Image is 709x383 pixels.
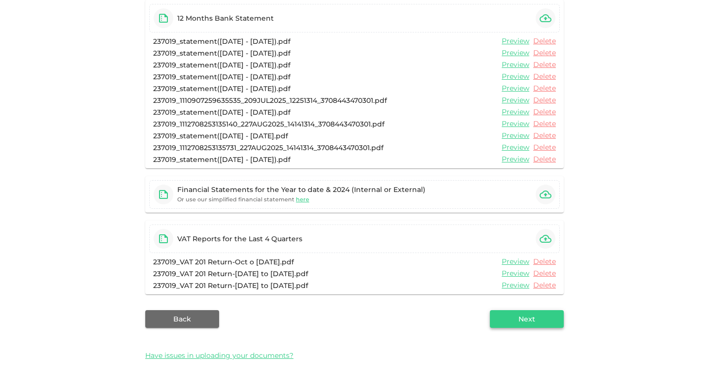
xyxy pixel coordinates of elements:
a: Delete [533,96,556,105]
a: Delete [533,155,556,164]
div: 237019_statement([DATE] - [DATE]).pdf [153,155,290,164]
a: Preview [502,48,529,58]
div: Financial Statements for the Year to date & 2024 (Internal or External) [177,185,425,194]
a: Preview [502,257,529,266]
div: 237019_VAT 201 Return-[DATE] to [DATE].pdf [153,269,308,279]
div: 12 Months Bank Statement [177,13,274,23]
div: 237019_statement([DATE] - [DATE]).pdf [153,48,290,58]
a: Delete [533,36,556,46]
a: Preview [502,131,529,140]
a: Preview [502,107,529,117]
a: Delete [533,119,556,128]
a: Preview [502,96,529,105]
a: Preview [502,84,529,93]
a: Delete [533,107,556,117]
div: 237019_1112708253135140_227AUG2025_14141314_3708443470301.pdf [153,119,385,129]
button: Back [145,310,219,328]
div: 237019_statement([DATE] - [DATE]).pdf [153,107,290,117]
span: Have issues in uploading your documents? [145,351,293,361]
div: 237019_VAT 201 Return-[DATE] to [DATE].pdf [153,281,308,290]
a: Delete [533,257,556,266]
a: Preview [502,36,529,46]
a: Delete [533,60,556,69]
a: Delete [533,281,556,290]
a: Delete [533,143,556,152]
span: here [296,196,309,203]
div: 237019_statement([DATE] - [DATE]).pdf [153,72,290,82]
a: Preview [502,72,529,81]
div: 237019_statement([DATE] - [DATE]).pdf [153,60,290,70]
div: VAT Reports for the Last 4 Quarters [177,234,302,244]
a: Preview [502,143,529,152]
div: 237019_statement([DATE] - [DATE].pdf [153,131,288,141]
a: Delete [533,131,556,140]
div: 237019_1110907259635535_209JUL2025_12251314_3708443470301.pdf [153,96,387,105]
a: Preview [502,60,529,69]
a: Delete [533,48,556,58]
a: Delete [533,72,556,81]
button: Next [490,310,564,328]
small: Or use our simplified financial statement [177,194,309,204]
div: 237019_statement([DATE] - [DATE]).pdf [153,84,290,94]
a: Delete [533,269,556,278]
div: 237019_statement([DATE] - [DATE]).pdf [153,36,290,46]
div: 237019_VAT 201 Return-Oct o [DATE].pdf [153,257,294,267]
a: Preview [502,281,529,290]
div: Have issues in uploading your documents? [145,344,564,367]
a: Preview [502,119,529,128]
a: Preview [502,155,529,164]
a: Delete [533,84,556,93]
div: 237019_1112708253135731_227AUG2025_14141314_3708443470301.pdf [153,143,384,153]
a: Preview [502,269,529,278]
